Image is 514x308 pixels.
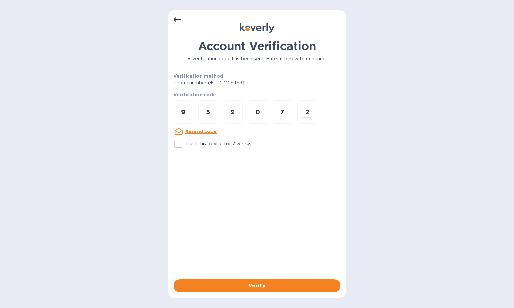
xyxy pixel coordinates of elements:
button: Verify [174,279,340,292]
p: Verification code [174,91,340,98]
p: A verification code has been sent. Enter it below to continue. [174,55,340,62]
p: Phone number (+1 *** *** 9493) [174,79,294,86]
span: Verify [179,282,335,290]
p: Trust this device for 2 weeks [185,140,251,147]
b: Verification method [174,73,223,79]
h1: Account Verification [174,39,340,53]
u: Resend code [185,129,217,134]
